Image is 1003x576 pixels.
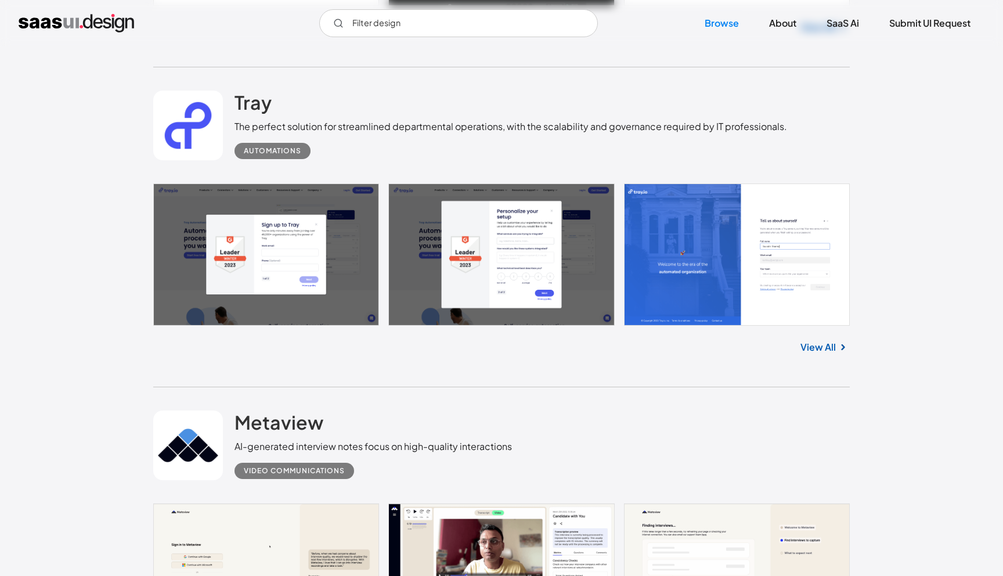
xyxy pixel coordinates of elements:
[244,144,301,158] div: Automations
[319,9,598,37] input: Search UI designs you're looking for...
[691,10,753,36] a: Browse
[319,9,598,37] form: Email Form
[234,91,272,114] h2: Tray
[244,464,345,478] div: Video Communications
[19,14,134,33] a: home
[755,10,810,36] a: About
[234,411,323,440] a: Metaview
[234,440,512,453] div: AI-generated interview notes focus on high-quality interactions
[875,10,984,36] a: Submit UI Request
[800,340,836,354] a: View All
[234,120,787,134] div: The perfect solution for streamlined departmental operations, with the scalability and governance...
[234,411,323,434] h2: Metaview
[813,10,873,36] a: SaaS Ai
[234,91,272,120] a: Tray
